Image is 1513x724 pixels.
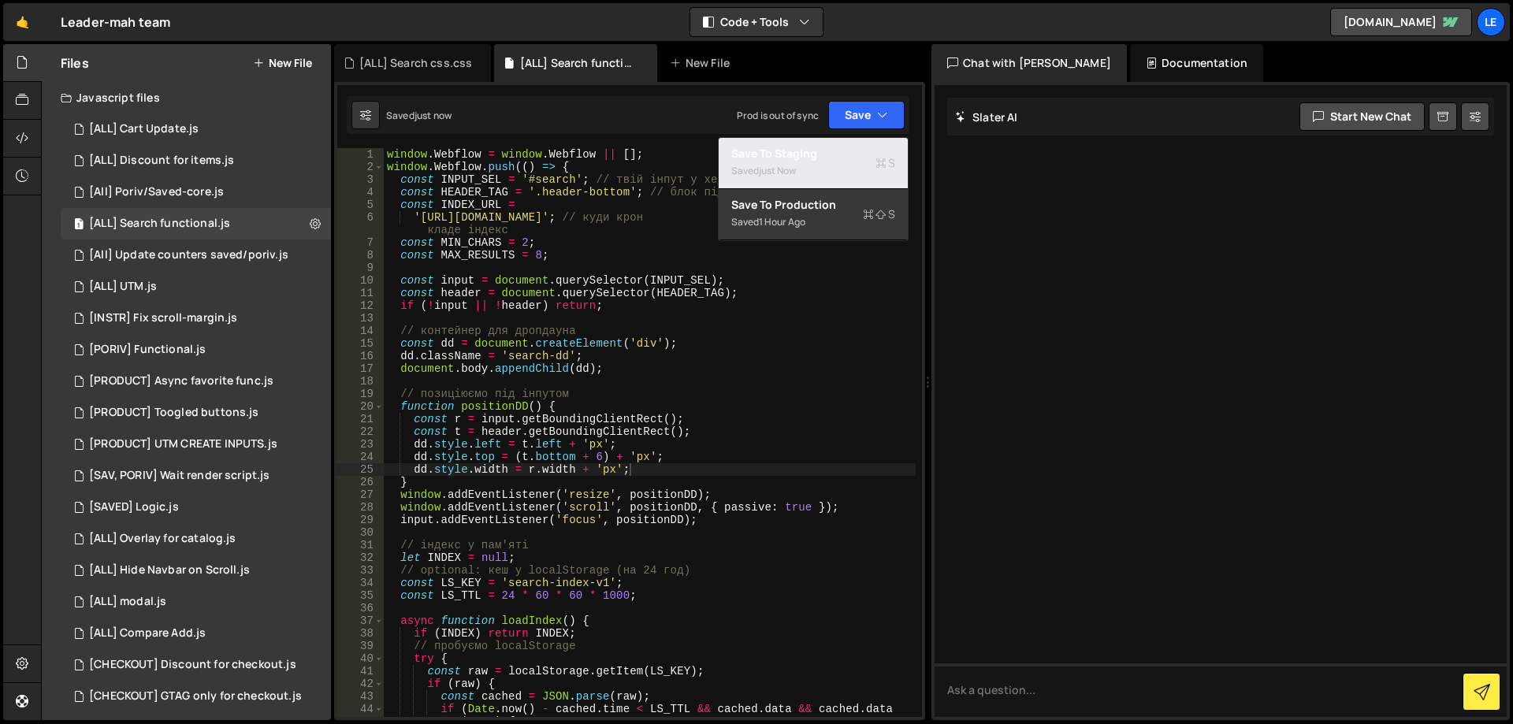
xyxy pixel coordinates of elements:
div: [PRODUCT] Toogled buttons.js [89,406,258,420]
div: 16298/45418.js [61,145,331,176]
div: 16298/46290.js [61,208,331,239]
div: Saved [386,109,452,122]
div: 43 [337,690,384,703]
div: [ALL] Cart Update.js [89,122,199,136]
div: 35 [337,589,384,602]
h2: Files [61,54,89,72]
div: just now [414,109,452,122]
div: 9 [337,262,384,274]
div: Leader-mah team [61,13,170,32]
div: 16298/45111.js [61,523,331,555]
span: S [875,155,895,171]
div: [CHECKOUT] Discount for checkout.js [89,658,296,672]
div: [ALL] Search functional.js [89,217,230,231]
a: [DOMAIN_NAME] [1330,8,1472,36]
div: 2 [337,161,384,173]
div: 30 [337,526,384,539]
div: 16298/45143.js [61,681,332,712]
div: [PRODUCT] Async favorite func.js [89,374,273,388]
div: [PRODUCT] UTM CREATE INPUTS.js [89,437,277,451]
div: 42 [337,678,384,690]
div: Prod is out of sync [737,109,819,122]
div: 16298/44976.js [61,586,331,618]
button: New File [253,57,312,69]
div: 24 [337,451,384,463]
div: 1 hour ago [759,215,805,228]
div: 18 [337,375,384,388]
div: 26 [337,476,384,488]
div: 16298/45502.js [61,239,331,271]
div: 16 [337,350,384,362]
div: 8 [337,249,384,262]
div: 28 [337,501,384,514]
div: 37 [337,614,384,627]
div: 33 [337,564,384,577]
div: 16298/45098.js [61,618,331,649]
a: Le [1477,8,1505,36]
div: 13 [337,312,384,325]
div: 16298/45501.js [61,176,331,208]
div: Chat with [PERSON_NAME] [931,44,1127,82]
span: S [863,206,895,222]
div: Save to Production [731,197,895,213]
div: [All] Update counters saved/poriv.js [89,248,288,262]
div: [ALL] modal.js [89,595,166,609]
div: [ALL] Discount for items.js [89,154,234,168]
div: 20 [337,400,384,413]
div: 36 [337,602,384,614]
div: 16298/45324.js [61,271,331,303]
div: 16298/45243.js [61,649,331,681]
button: Save to StagingS Savedjust now [719,138,908,189]
div: 16298/45691.js [61,460,331,492]
div: 29 [337,514,384,526]
div: 16298/45506.js [61,334,331,366]
div: 7 [337,236,384,249]
div: just now [759,164,796,177]
div: 16298/45626.js [61,366,331,397]
div: 5 [337,199,384,211]
div: 32 [337,551,384,564]
div: [SAV, PORIV] Wait render script.js [89,469,270,483]
div: 40 [337,652,384,665]
div: [INSTR] Fix scroll-margin.js [89,311,237,325]
div: 16298/44402.js [61,555,331,586]
div: 25 [337,463,384,476]
div: New File [670,55,736,71]
div: 22 [337,425,384,438]
div: 19 [337,388,384,400]
button: Save to ProductionS Saved1 hour ago [719,189,908,240]
div: 23 [337,438,384,451]
div: 16298/44467.js [61,113,331,145]
div: [ALL] Search css.css [359,55,472,71]
div: 39 [337,640,384,652]
button: Save [828,101,905,129]
div: Save to Staging [731,146,895,162]
div: 17 [337,362,384,375]
div: 14 [337,325,384,337]
a: 🤙 [3,3,42,41]
div: 3 [337,173,384,186]
span: 1 [74,219,84,232]
div: Documentation [1130,44,1263,82]
div: 10 [337,274,384,287]
div: 16298/45326.js [61,429,331,460]
div: 12 [337,299,384,312]
div: [ALL] UTM.js [89,280,157,294]
div: [CHECKOUT] GTAG only for checkout.js [89,689,302,704]
div: 15 [337,337,384,350]
div: Saved [731,162,895,180]
div: 4 [337,186,384,199]
div: 1 [337,148,384,161]
button: Start new chat [1299,102,1425,131]
div: 27 [337,488,384,501]
div: 41 [337,665,384,678]
div: [ALL] Hide Navbar on Scroll.js [89,563,250,577]
div: Javascript files [42,82,331,113]
div: [ALL] Search functional.js [520,55,638,71]
button: Code + Tools [690,8,823,36]
div: 16298/45504.js [61,397,331,429]
div: 16298/46217.js [61,303,331,334]
div: [All] Poriv/Saved-core.js [89,185,224,199]
h2: Slater AI [955,110,1018,124]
